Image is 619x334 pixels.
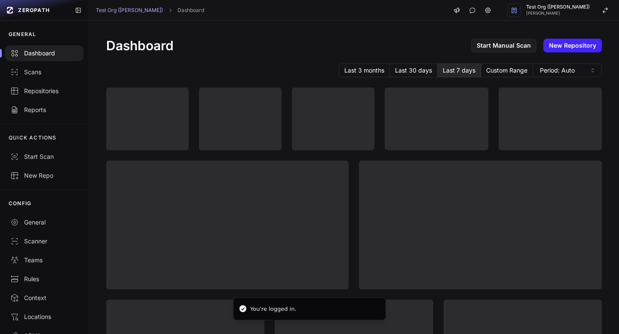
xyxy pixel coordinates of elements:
[10,152,78,161] div: Start Scan
[9,134,57,141] p: QUICK ACTIONS
[526,11,590,15] span: [PERSON_NAME]
[543,39,602,52] a: New Repository
[18,7,50,14] span: ZEROPATH
[178,7,204,14] a: Dashboard
[3,3,68,17] a: ZEROPATH
[10,87,78,95] div: Repositories
[10,218,78,227] div: General
[339,64,390,77] button: Last 3 months
[9,31,36,38] p: GENERAL
[250,305,297,313] div: You're logged in.
[10,313,78,321] div: Locations
[438,64,481,77] button: Last 7 days
[540,66,575,75] span: Period: Auto
[96,7,163,14] a: Test Org ([PERSON_NAME])
[9,200,31,207] p: CONFIG
[96,7,204,14] nav: breadcrumb
[390,64,438,77] button: Last 30 days
[481,64,533,77] button: Custom Range
[471,39,536,52] a: Start Manual Scan
[10,106,78,114] div: Reports
[10,275,78,283] div: Rules
[10,68,78,76] div: Scans
[589,67,596,74] svg: caret sort,
[106,38,174,53] h1: Dashboard
[10,256,78,264] div: Teams
[167,7,173,13] svg: chevron right,
[10,294,78,302] div: Context
[10,237,78,246] div: Scanner
[10,171,78,180] div: New Repo
[10,49,78,58] div: Dashboard
[526,5,590,9] span: Test Org ([PERSON_NAME])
